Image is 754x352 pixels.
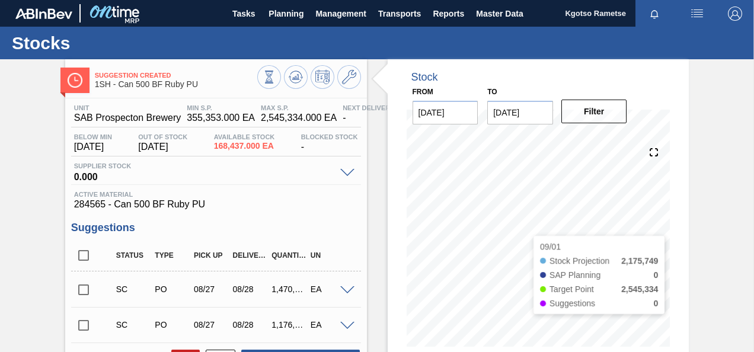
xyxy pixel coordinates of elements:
span: 355,353.000 EA [187,113,255,123]
span: Transports [378,7,421,21]
span: 0.000 [74,169,334,181]
div: 08/27/2025 [191,284,232,294]
div: Purchase order [152,284,193,294]
span: SAB Prospecton Brewery [74,113,181,123]
button: Notifications [635,5,673,22]
img: Ícone [68,73,82,88]
span: Reports [433,7,464,21]
div: Status [113,251,155,260]
button: Stocks Overview [257,65,281,89]
label: to [487,88,497,96]
div: UN [308,251,349,260]
div: Purchase order [152,320,193,329]
span: 2,545,334.000 EA [261,113,337,123]
img: userActions [690,7,704,21]
div: - [340,104,397,123]
span: Tasks [231,7,257,21]
img: TNhmsLtSVTkK8tSr43FrP2fwEKptu5GPRR3wAAAABJRU5ErkJggg== [15,8,72,19]
div: 08/28/2025 [230,284,271,294]
span: Planning [269,7,303,21]
div: Stock [411,71,438,84]
span: 1SH - Can 500 BF Ruby PU [95,80,257,89]
div: 08/27/2025 [191,320,232,329]
span: Supplier Stock [74,162,334,169]
div: Delivery [230,251,271,260]
span: MIN S.P. [187,104,255,111]
button: Filter [561,100,627,123]
span: Next Delivery [343,104,394,111]
div: Suggestion Created [113,320,155,329]
div: Pick up [191,251,232,260]
span: [DATE] [138,142,187,152]
div: 1,176,576.000 [269,320,310,329]
div: Suggestion Created [113,284,155,294]
div: EA [308,284,349,294]
span: Suggestion Created [95,72,257,79]
button: Go to Master Data / General [337,65,361,89]
label: From [413,88,433,96]
span: Unit [74,104,181,111]
span: Below Min [74,133,112,140]
div: EA [308,320,349,329]
img: Logout [728,7,742,21]
h1: Stocks [12,36,222,50]
span: Management [315,7,366,21]
span: 168,437.000 EA [214,142,275,151]
span: Active Material [74,191,358,198]
div: Type [152,251,193,260]
div: 08/28/2025 [230,320,271,329]
div: 1,470,720.000 [269,284,310,294]
input: mm/dd/yyyy [413,101,478,124]
span: Out Of Stock [138,133,187,140]
span: Blocked Stock [301,133,358,140]
h3: Suggestions [71,222,361,234]
div: - [298,133,361,152]
span: 284565 - Can 500 BF Ruby PU [74,199,358,210]
button: Update Chart [284,65,308,89]
span: MAX S.P. [261,104,337,111]
span: Available Stock [214,133,275,140]
button: Schedule Inventory [311,65,334,89]
span: [DATE] [74,142,112,152]
span: Master Data [476,7,523,21]
input: mm/dd/yyyy [487,101,553,124]
div: Quantity [269,251,310,260]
